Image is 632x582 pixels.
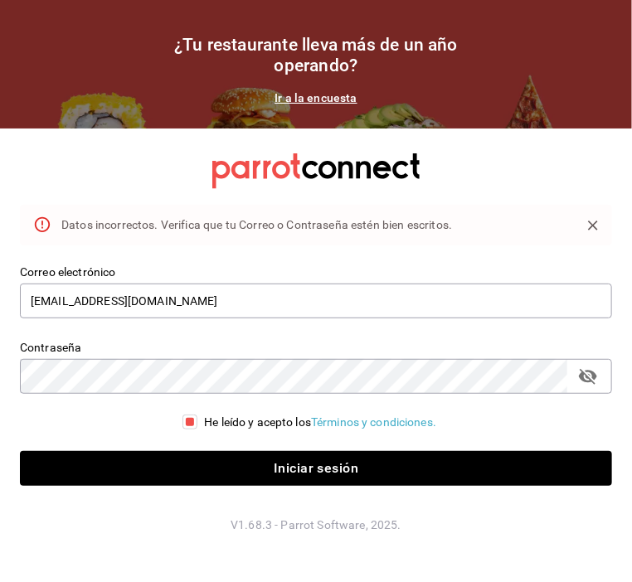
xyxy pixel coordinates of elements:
[581,213,605,238] button: Close
[20,517,612,533] p: V1.68.3 - Parrot Software, 2025.
[20,284,612,318] input: Ingresa tu correo electrónico
[150,35,482,76] h1: ¿Tu restaurante lleva más de un año operando?
[20,451,612,486] button: Iniciar sesión
[574,362,602,390] button: passwordField
[61,210,452,240] div: Datos incorrectos. Verifica que tu Correo o Contraseña estén bien escritos.
[20,342,612,353] label: Contraseña
[204,414,436,431] div: He leído y acepto los
[275,91,357,104] a: Ir a la encuesta
[311,415,436,429] a: Términos y condiciones.
[20,266,612,278] label: Correo electrónico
